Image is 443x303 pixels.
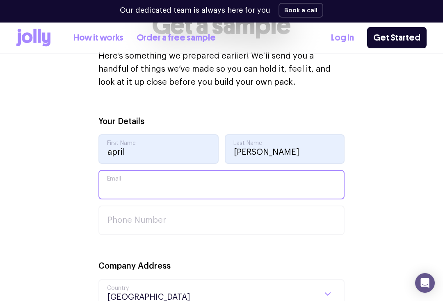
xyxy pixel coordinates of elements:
a: Get Started [367,29,427,50]
a: How it works [73,33,123,47]
button: Book a call [279,5,323,20]
label: Company Address [98,262,171,274]
label: Your Details [98,118,144,130]
p: Here’s something we prepared earlier! We’ll send you a handful of things we’ve made so you can ho... [98,52,345,91]
a: Order a free sample [137,33,216,47]
a: Log In [331,33,354,47]
p: Our dedicated team is always here for you [120,7,270,18]
div: Open Intercom Messenger [415,275,435,295]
